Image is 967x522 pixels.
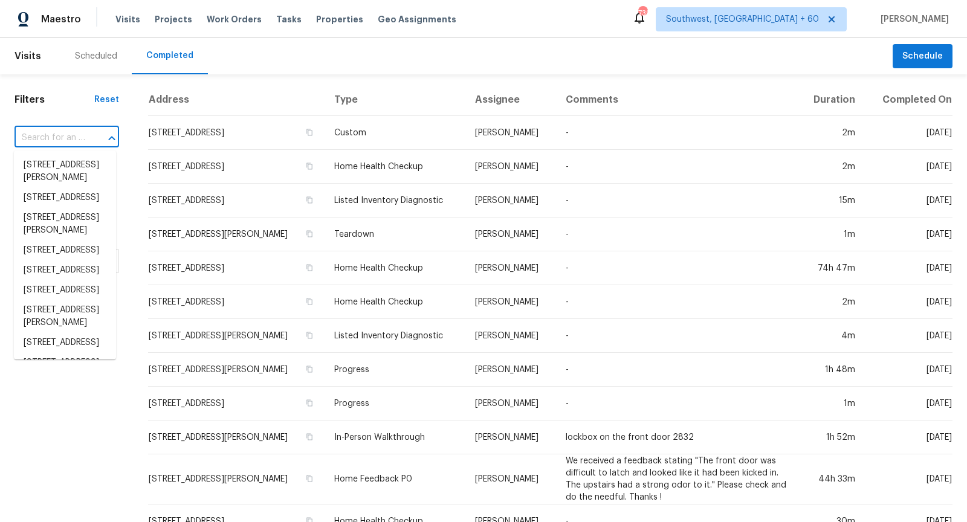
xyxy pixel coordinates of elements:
[325,387,465,420] td: Progress
[304,398,315,408] button: Copy Address
[304,330,315,341] button: Copy Address
[465,116,557,150] td: [PERSON_NAME]
[325,319,465,353] td: Listed Inventory Diagnostic
[865,251,952,285] td: [DATE]
[556,454,797,504] td: We received a feedback stating "The front door was difficult to latch and looked like it had been...
[556,285,797,319] td: -
[14,300,116,333] li: [STREET_ADDRESS][PERSON_NAME]
[798,184,865,217] td: 15m
[14,353,116,385] li: [STREET_ADDRESS][PERSON_NAME]
[556,184,797,217] td: -
[148,84,325,116] th: Address
[556,387,797,420] td: -
[865,217,952,251] td: [DATE]
[865,285,952,319] td: [DATE]
[14,240,116,260] li: [STREET_ADDRESS]
[304,195,315,205] button: Copy Address
[465,454,557,504] td: [PERSON_NAME]
[15,43,41,69] span: Visits
[465,387,557,420] td: [PERSON_NAME]
[876,13,949,25] span: [PERSON_NAME]
[798,251,865,285] td: 74h 47m
[465,420,557,454] td: [PERSON_NAME]
[148,319,325,353] td: [STREET_ADDRESS][PERSON_NAME]
[865,420,952,454] td: [DATE]
[304,262,315,273] button: Copy Address
[325,285,465,319] td: Home Health Checkup
[556,150,797,184] td: -
[304,228,315,239] button: Copy Address
[465,217,557,251] td: [PERSON_NAME]
[115,13,140,25] span: Visits
[865,319,952,353] td: [DATE]
[556,116,797,150] td: -
[798,319,865,353] td: 4m
[14,155,116,188] li: [STREET_ADDRESS][PERSON_NAME]
[304,431,315,442] button: Copy Address
[276,15,302,24] span: Tasks
[556,84,797,116] th: Comments
[556,217,797,251] td: -
[325,184,465,217] td: Listed Inventory Diagnostic
[798,285,865,319] td: 2m
[325,116,465,150] td: Custom
[94,94,119,106] div: Reset
[41,13,81,25] span: Maestro
[556,353,797,387] td: -
[304,296,315,307] button: Copy Address
[465,319,557,353] td: [PERSON_NAME]
[325,454,465,504] td: Home Feedback P0
[146,50,193,62] div: Completed
[465,285,557,319] td: [PERSON_NAME]
[316,13,363,25] span: Properties
[798,116,865,150] td: 2m
[14,333,116,353] li: [STREET_ADDRESS]
[148,285,325,319] td: [STREET_ADDRESS]
[798,84,865,116] th: Duration
[148,420,325,454] td: [STREET_ADDRESS][PERSON_NAME]
[148,251,325,285] td: [STREET_ADDRESS]
[148,353,325,387] td: [STREET_ADDRESS][PERSON_NAME]
[325,251,465,285] td: Home Health Checkup
[556,319,797,353] td: -
[325,353,465,387] td: Progress
[465,251,557,285] td: [PERSON_NAME]
[465,353,557,387] td: [PERSON_NAME]
[148,150,325,184] td: [STREET_ADDRESS]
[865,454,952,504] td: [DATE]
[865,116,952,150] td: [DATE]
[865,387,952,420] td: [DATE]
[865,84,952,116] th: Completed On
[15,94,94,106] h1: Filters
[148,387,325,420] td: [STREET_ADDRESS]
[556,420,797,454] td: lockbox on the front door 2832
[15,129,85,147] input: Search for an address...
[465,184,557,217] td: [PERSON_NAME]
[798,454,865,504] td: 44h 33m
[304,473,315,484] button: Copy Address
[14,280,116,300] li: [STREET_ADDRESS]
[865,353,952,387] td: [DATE]
[865,184,952,217] td: [DATE]
[798,353,865,387] td: 1h 48m
[75,50,117,62] div: Scheduled
[465,84,557,116] th: Assignee
[14,260,116,280] li: [STREET_ADDRESS]
[14,188,116,208] li: [STREET_ADDRESS]
[304,161,315,172] button: Copy Address
[893,44,952,69] button: Schedule
[155,13,192,25] span: Projects
[798,217,865,251] td: 1m
[304,364,315,375] button: Copy Address
[103,130,120,147] button: Close
[378,13,456,25] span: Geo Assignments
[325,420,465,454] td: In-Person Walkthrough
[666,13,819,25] span: Southwest, [GEOGRAPHIC_DATA] + 60
[325,84,465,116] th: Type
[465,150,557,184] td: [PERSON_NAME]
[304,127,315,138] button: Copy Address
[798,387,865,420] td: 1m
[638,7,647,19] div: 739
[148,184,325,217] td: [STREET_ADDRESS]
[14,208,116,240] li: [STREET_ADDRESS][PERSON_NAME]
